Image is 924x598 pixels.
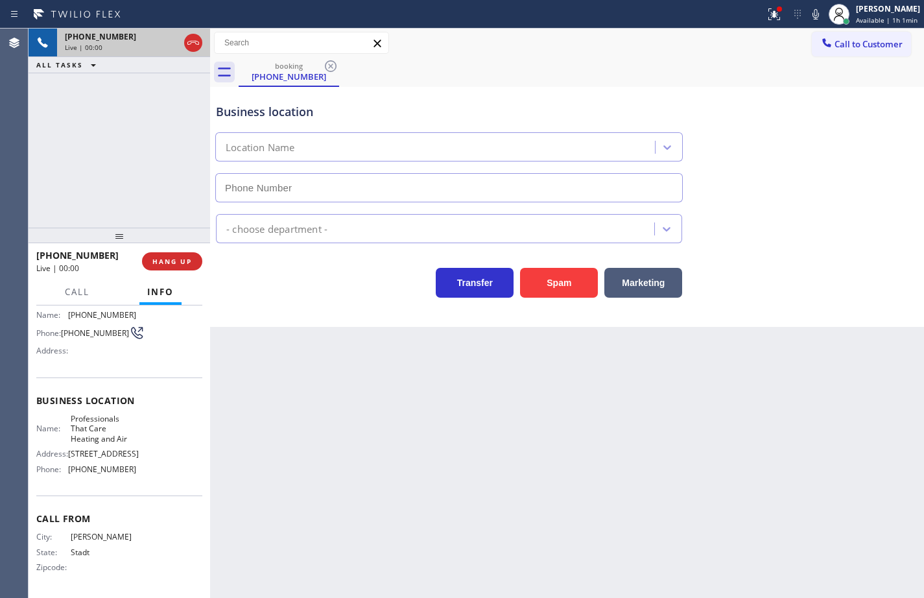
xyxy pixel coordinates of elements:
span: Zipcode: [36,562,71,572]
button: Marketing [604,268,682,298]
button: Hang up [184,34,202,52]
span: Available | 1h 1min [856,16,918,25]
span: Live | 00:00 [36,263,79,274]
button: Info [139,280,182,305]
button: HANG UP [142,252,202,270]
span: Professionals That Care Heating and Air [71,414,136,444]
div: Location Name [226,140,295,155]
span: [PERSON_NAME] [71,532,136,542]
span: ALL TASKS [36,60,83,69]
span: Phone: [36,328,61,338]
div: Business location [216,103,682,121]
span: [STREET_ADDRESS] [68,449,139,459]
span: Call [65,286,89,298]
span: Name: [36,310,68,320]
div: booking [240,61,338,71]
button: ALL TASKS [29,57,109,73]
span: State: [36,547,71,557]
button: Call [57,280,97,305]
span: [PHONE_NUMBER] [61,328,129,338]
span: Address: [36,449,68,459]
span: Business location [36,394,202,407]
span: City: [36,532,71,542]
div: - choose department - [226,221,327,236]
span: [PHONE_NUMBER] [68,464,136,474]
span: [PHONE_NUMBER] [68,310,136,320]
span: [PHONE_NUMBER] [65,31,136,42]
button: Call to Customer [812,32,911,56]
span: [PHONE_NUMBER] [36,249,119,261]
button: Transfer [436,268,514,298]
button: Mute [807,5,825,23]
span: Name: [36,424,71,433]
button: Spam [520,268,598,298]
div: (964) 317-3677 [240,58,338,86]
span: Live | 00:00 [65,43,102,52]
span: Address: [36,346,71,355]
span: Call From [36,512,202,525]
input: Search [215,32,388,53]
span: Phone: [36,464,68,474]
span: HANG UP [152,257,192,266]
span: Stadt [71,547,136,557]
span: Info [147,286,174,298]
span: Call to Customer [835,38,903,50]
div: [PHONE_NUMBER] [240,71,338,82]
input: Phone Number [215,173,683,202]
div: [PERSON_NAME] [856,3,920,14]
